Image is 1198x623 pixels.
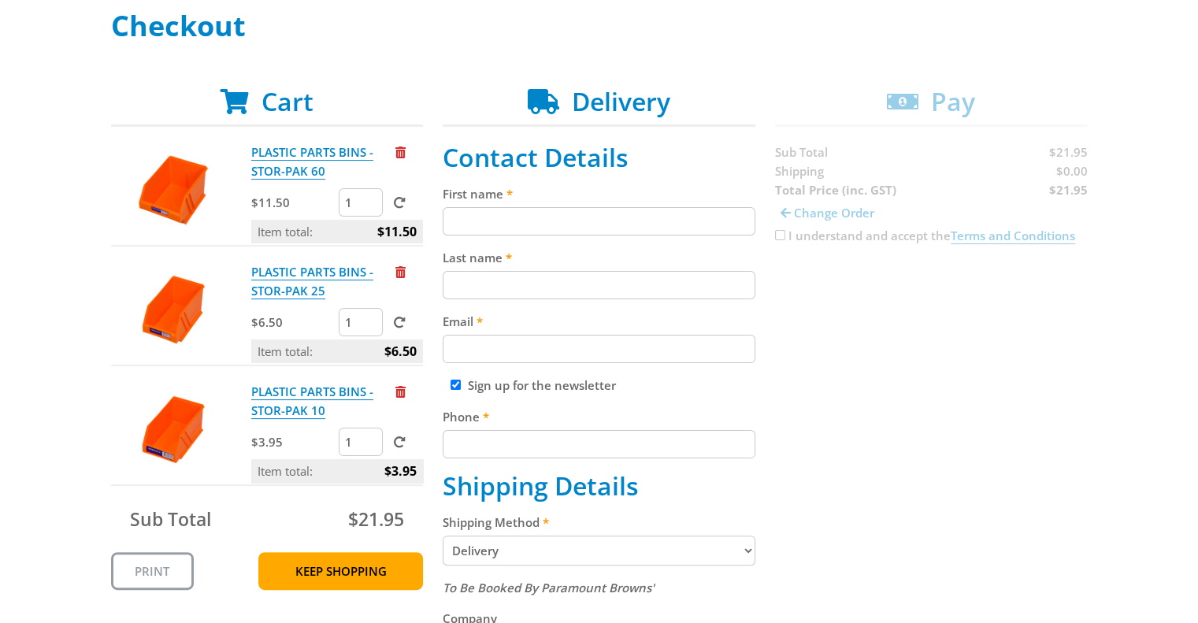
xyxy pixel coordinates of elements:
select: Please select a shipping method. [443,536,755,566]
p: Item total: [251,220,423,243]
span: $3.95 [384,459,417,483]
a: PLASTIC PARTS BINS - STOR-PAK 10 [251,384,373,419]
label: First name [443,184,755,203]
p: Item total: [251,339,423,363]
span: $11.50 [377,220,417,243]
span: $6.50 [384,339,417,363]
input: Please enter your first name. [443,207,755,235]
label: Email [443,312,755,331]
p: $11.50 [251,193,336,212]
h2: Shipping Details [443,471,755,501]
em: To Be Booked By Paramount Browns' [443,580,655,595]
label: Phone [443,407,755,426]
input: Please enter your last name. [443,271,755,299]
input: Please enter your email address. [443,335,755,363]
a: Keep Shopping [258,552,423,590]
a: Remove from cart [395,264,406,280]
a: Remove from cart [395,384,406,399]
input: Please enter your telephone number. [443,430,755,458]
span: $21.95 [348,506,404,532]
a: PLASTIC PARTS BINS - STOR-PAK 25 [251,264,373,299]
label: Last name [443,248,755,267]
a: Print [111,552,194,590]
p: $6.50 [251,313,336,332]
a: Remove from cart [395,144,406,160]
img: PLASTIC PARTS BINS - STOR-PAK 25 [126,262,221,357]
h2: Contact Details [443,143,755,172]
img: PLASTIC PARTS BINS - STOR-PAK 10 [126,382,221,477]
h1: Checkout [111,10,1088,42]
p: $3.95 [251,432,336,451]
img: PLASTIC PARTS BINS - STOR-PAK 60 [126,143,221,237]
span: Cart [261,84,313,118]
span: Delivery [572,84,670,118]
p: Item total: [251,459,423,483]
span: Sub Total [130,506,211,532]
label: Shipping Method [443,513,755,532]
label: Sign up for the newsletter [468,377,616,393]
a: PLASTIC PARTS BINS - STOR-PAK 60 [251,144,373,180]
